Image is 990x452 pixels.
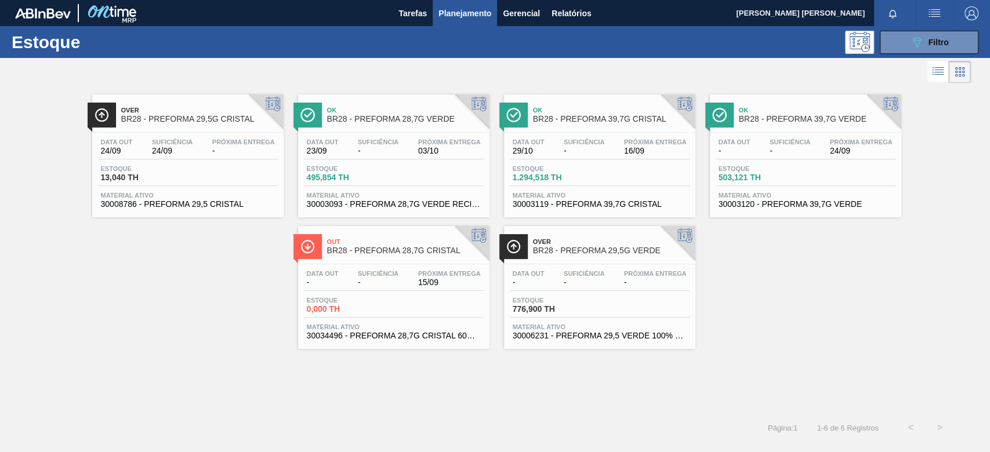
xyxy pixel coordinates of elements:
span: Over [533,238,690,245]
span: Material ativo [307,323,481,330]
div: Visão em Cards [949,61,971,83]
span: BR28 - PREFORMA 39,7G VERDE [739,115,895,123]
span: Próxima Entrega [418,270,481,277]
span: Data out [307,270,339,277]
span: Estoque [307,297,388,304]
span: 1.294,518 TH [513,173,594,182]
div: Pogramando: nenhum usuário selecionado [845,31,874,54]
span: Material ativo [719,192,893,199]
span: - [358,278,398,287]
span: Ok [739,107,895,114]
span: BR28 - PREFORMA 28,7G VERDE [327,115,484,123]
span: 16/09 [624,147,687,155]
span: 776,900 TH [513,305,594,314]
img: Ícone [506,108,521,122]
a: ÍconeOutBR28 - PREFORMA 28,7G CRISTALData out-Suficiência-Próxima Entrega15/09Estoque0,000 THMate... [289,217,495,349]
img: userActions [927,6,941,20]
span: Material ativo [307,192,481,199]
span: BR28 - PREFORMA 39,7G CRISTAL [533,115,690,123]
span: - [358,147,398,155]
a: ÍconeOkBR28 - PREFORMA 39,7G VERDEData out-Suficiência-Próxima Entrega24/09Estoque503,121 THMater... [701,86,907,217]
div: Visão em Lista [927,61,949,83]
img: Logout [964,6,978,20]
h1: Estoque [12,35,182,49]
span: Data out [719,138,750,145]
img: Ícone [300,239,315,254]
span: Estoque [513,165,594,172]
button: < [896,413,925,442]
img: Ícone [300,108,315,122]
span: 13,040 TH [101,173,182,182]
span: 30003093 - PREFORMA 28,7G VERDE RECICLADA [307,200,481,209]
span: - [307,278,339,287]
span: 24/09 [830,147,893,155]
span: 30034496 - PREFORMA 28,7G CRISTAL 60% REC [307,331,481,340]
span: Material ativo [513,323,687,330]
span: Suficiência [564,138,604,145]
span: - [564,278,604,287]
span: Filtro [929,38,949,47]
span: Planejamento [438,6,491,20]
span: BR28 - PREFORMA 28,7G CRISTAL [327,246,484,255]
a: ÍconeOverBR28 - PREFORMA 29,5G VERDEData out-Suficiência-Próxima Entrega-Estoque776,900 THMateria... [495,217,701,349]
img: Ícone [506,239,521,254]
span: Material ativo [101,192,275,199]
img: Ícone [95,108,109,122]
span: BR28 - PREFORMA 29,5G CRISTAL [121,115,278,123]
span: 24/09 [101,147,133,155]
span: Data out [101,138,133,145]
span: Estoque [513,297,594,304]
span: - [624,278,687,287]
span: 15/09 [418,278,481,287]
span: BR28 - PREFORMA 29,5G VERDE [533,246,690,255]
span: 24/09 [152,147,193,155]
span: Out [327,238,484,245]
span: Próxima Entrega [624,270,687,277]
span: 495,854 TH [307,173,388,182]
span: 30003119 - PREFORMA 39,7G CRISTAL [513,200,687,209]
span: Suficiência [564,270,604,277]
span: - [770,147,810,155]
span: Próxima Entrega [624,138,687,145]
a: ÍconeOkBR28 - PREFORMA 39,7G CRISTALData out29/10Suficiência-Próxima Entrega16/09Estoque1.294,518... [495,86,701,217]
span: - [719,147,750,155]
button: Filtro [880,31,978,54]
span: Próxima Entrega [212,138,275,145]
span: Estoque [101,165,182,172]
span: - [513,278,545,287]
span: Suficiência [358,270,398,277]
span: 29/10 [513,147,545,155]
span: 30003120 - PREFORMA 39,7G VERDE [719,200,893,209]
span: Suficiência [152,138,193,145]
span: Ok [327,107,484,114]
span: Próxima Entrega [418,138,481,145]
span: Data out [307,138,339,145]
span: 0,000 TH [307,305,388,314]
img: Ícone [712,108,727,122]
span: 03/10 [418,147,481,155]
img: TNhmsLtSVTkK8tSr43FrP2fwEKptu5GPRR3wAAAABJRU5ErkJggg== [15,8,71,19]
span: Relatórios [552,6,591,20]
span: - [212,147,275,155]
span: Over [121,107,278,114]
span: 23/09 [307,147,339,155]
span: Ok [533,107,690,114]
button: > [925,413,954,442]
a: ÍconeOverBR28 - PREFORMA 29,5G CRISTALData out24/09Suficiência24/09Próxima Entrega-Estoque13,040 ... [84,86,289,217]
span: Estoque [719,165,800,172]
span: Gerencial [503,6,540,20]
span: Tarefas [398,6,427,20]
span: 503,121 TH [719,173,800,182]
span: 30006231 - PREFORMA 29,5 VERDE 100% RECICLADA [513,331,687,340]
span: 1 - 6 de 6 Registros [815,424,879,432]
span: Data out [513,270,545,277]
a: ÍconeOkBR28 - PREFORMA 28,7G VERDEData out23/09Suficiência-Próxima Entrega03/10Estoque495,854 THM... [289,86,495,217]
span: Suficiência [358,138,398,145]
span: 30008786 - PREFORMA 29,5 CRISTAL [101,200,275,209]
span: Material ativo [513,192,687,199]
span: Data out [513,138,545,145]
span: Página : 1 [768,424,797,432]
span: Próxima Entrega [830,138,893,145]
span: - [564,147,604,155]
span: Estoque [307,165,388,172]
